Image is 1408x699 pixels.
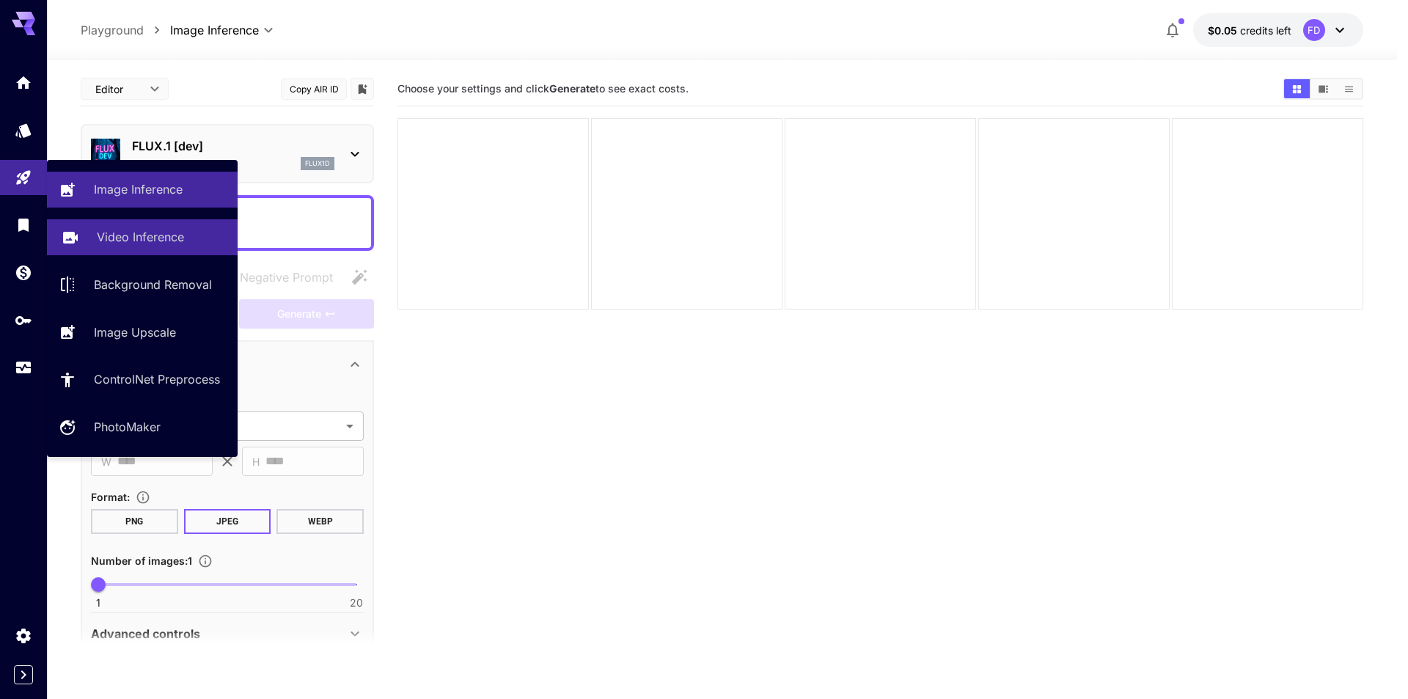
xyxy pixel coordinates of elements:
[47,409,238,445] a: PhotoMaker
[1240,24,1291,37] span: credits left
[15,169,32,187] div: Playground
[15,216,32,234] div: Library
[252,453,260,470] span: H
[15,263,32,282] div: Wallet
[1208,23,1291,38] div: $0.05
[397,82,689,95] span: Choose your settings and click to see exact costs.
[94,180,183,198] p: Image Inference
[210,268,345,286] span: Negative prompts are not compatible with the selected model.
[81,21,170,39] nav: breadcrumb
[97,228,184,246] p: Video Inference
[1303,19,1325,41] div: FD
[1193,13,1363,47] button: $0.05
[15,311,32,329] div: API Keys
[91,509,178,534] button: PNG
[47,219,238,255] a: Video Inference
[101,453,111,470] span: W
[91,625,200,643] p: Advanced controls
[47,362,238,398] a: ControlNet Preprocess
[96,596,100,610] span: 1
[276,509,364,534] button: WEBP
[1310,79,1336,98] button: Show images in video view
[356,80,369,98] button: Add to library
[15,121,32,139] div: Models
[1208,24,1240,37] span: $0.05
[94,323,176,341] p: Image Upscale
[81,21,144,39] p: Playground
[91,491,130,503] span: Format :
[15,359,32,377] div: Usage
[15,626,32,645] div: Settings
[95,81,141,97] span: Editor
[94,418,161,436] p: PhotoMaker
[47,172,238,208] a: Image Inference
[240,268,333,286] span: Negative Prompt
[1284,79,1310,98] button: Show images in grid view
[91,555,192,567] span: Number of images : 1
[170,21,259,39] span: Image Inference
[350,596,363,610] span: 20
[281,78,347,100] button: Copy AIR ID
[14,665,33,684] button: Expand sidebar
[184,509,271,534] button: JPEG
[94,276,212,293] p: Background Removal
[549,82,595,95] b: Generate
[192,554,219,568] button: Specify how many images to generate in a single request. Each image generation will be charged se...
[47,314,238,350] a: Image Upscale
[94,370,220,388] p: ControlNet Preprocess
[47,267,238,303] a: Background Removal
[130,490,156,505] button: Choose the file format for the output image.
[1283,78,1363,100] div: Show images in grid viewShow images in video viewShow images in list view
[132,137,334,155] p: FLUX.1 [dev]
[15,73,32,92] div: Home
[305,158,330,169] p: flux1d
[1336,79,1362,98] button: Show images in list view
